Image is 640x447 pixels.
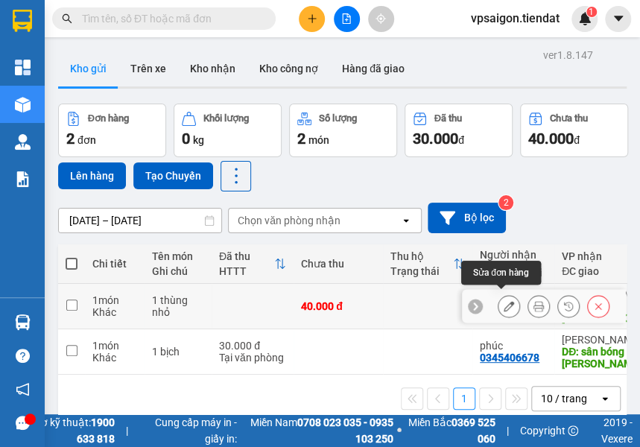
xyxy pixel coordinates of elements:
span: 2 [66,130,75,148]
div: Khác [92,306,137,318]
button: Hàng đã giao [330,51,416,86]
span: ⚪️ [397,428,402,434]
span: file-add [341,13,352,24]
div: Ghi chú [152,265,204,277]
div: Khối lượng [203,113,249,124]
img: warehouse-icon [15,97,31,112]
div: Chưa thu [550,113,588,124]
button: Bộ lọc [428,203,506,233]
button: Kho công nợ [247,51,330,86]
div: Sửa đơn hàng [461,261,541,285]
div: Đơn hàng [88,113,129,124]
th: Toggle SortBy [212,244,294,284]
span: plus [307,13,317,24]
button: plus [299,6,325,32]
span: Miền Bắc [405,414,495,447]
div: 1 món [92,294,137,306]
div: Người nhận [480,249,547,261]
span: search [62,13,72,24]
div: Tên món [152,250,204,262]
img: solution-icon [15,171,31,187]
div: HTTT [219,265,274,277]
div: 0345406678 [480,352,539,364]
span: notification [16,382,30,396]
span: món [308,134,329,146]
img: dashboard-icon [15,60,31,75]
span: vpsaigon.tiendat [459,9,571,28]
input: Tìm tên, số ĐT hoặc mã đơn [82,10,258,27]
span: đ [458,134,464,146]
span: aim [376,13,386,24]
span: đơn [77,134,96,146]
button: Lên hàng [58,162,126,189]
div: phúc [480,340,547,352]
button: caret-down [605,6,631,32]
span: Miền Nam [240,414,393,447]
img: logo-vxr [13,10,32,32]
button: Kho nhận [178,51,247,86]
div: Đã thu [434,113,462,124]
div: Số lượng [319,113,357,124]
span: | [507,422,509,439]
div: Chọn văn phòng nhận [238,213,340,228]
svg: open [400,215,412,226]
div: Sửa đơn hàng [498,295,520,317]
img: warehouse-icon [15,134,31,150]
span: kg [193,134,204,146]
button: Số lượng2món [289,104,397,157]
span: caret-down [612,12,625,25]
strong: 0369 525 060 [452,416,495,445]
div: 1 món [92,340,137,352]
img: warehouse-icon [15,314,31,330]
div: Trạng thái [390,265,453,277]
button: Đã thu30.000đ [405,104,513,157]
span: copyright [568,425,578,436]
div: Đã thu [219,250,274,262]
div: 10 / trang [541,391,587,406]
div: 1 bịch [152,346,204,358]
button: file-add [334,6,360,32]
div: 30.000 đ [219,340,286,352]
img: icon-new-feature [578,12,592,25]
div: 1 thùng nhỏ [152,294,204,318]
span: message [16,416,30,430]
span: | [126,422,128,439]
span: đ [574,134,580,146]
strong: 1900 633 818 [77,416,115,445]
span: 0 [182,130,190,148]
div: ver 1.8.147 [543,47,593,63]
button: Trên xe [118,51,178,86]
button: Tạo Chuyến [133,162,213,189]
div: 40.000 đ [301,300,376,312]
div: Khác [92,352,137,364]
sup: 2 [498,195,513,210]
div: Chi tiết [92,258,137,270]
span: Cung cấp máy in - giấy in: [139,414,237,447]
span: 2 [297,130,305,148]
th: Toggle SortBy [383,244,472,284]
button: 1 [453,387,475,410]
input: Select a date range. [59,209,221,232]
svg: open [599,393,611,405]
button: Khối lượng0kg [174,104,282,157]
sup: 1 [586,7,597,17]
span: 30.000 [413,130,458,148]
button: aim [368,6,394,32]
div: Chưa thu [301,258,376,270]
span: 40.000 [528,130,574,148]
strong: 0708 023 035 - 0935 103 250 [297,416,393,445]
button: Kho gửi [58,51,118,86]
span: question-circle [16,349,30,363]
span: 1 [589,7,594,17]
div: Tại văn phòng [219,352,286,364]
button: Chưa thu40.000đ [520,104,628,157]
div: Thu hộ [390,250,453,262]
button: Đơn hàng2đơn [58,104,166,157]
